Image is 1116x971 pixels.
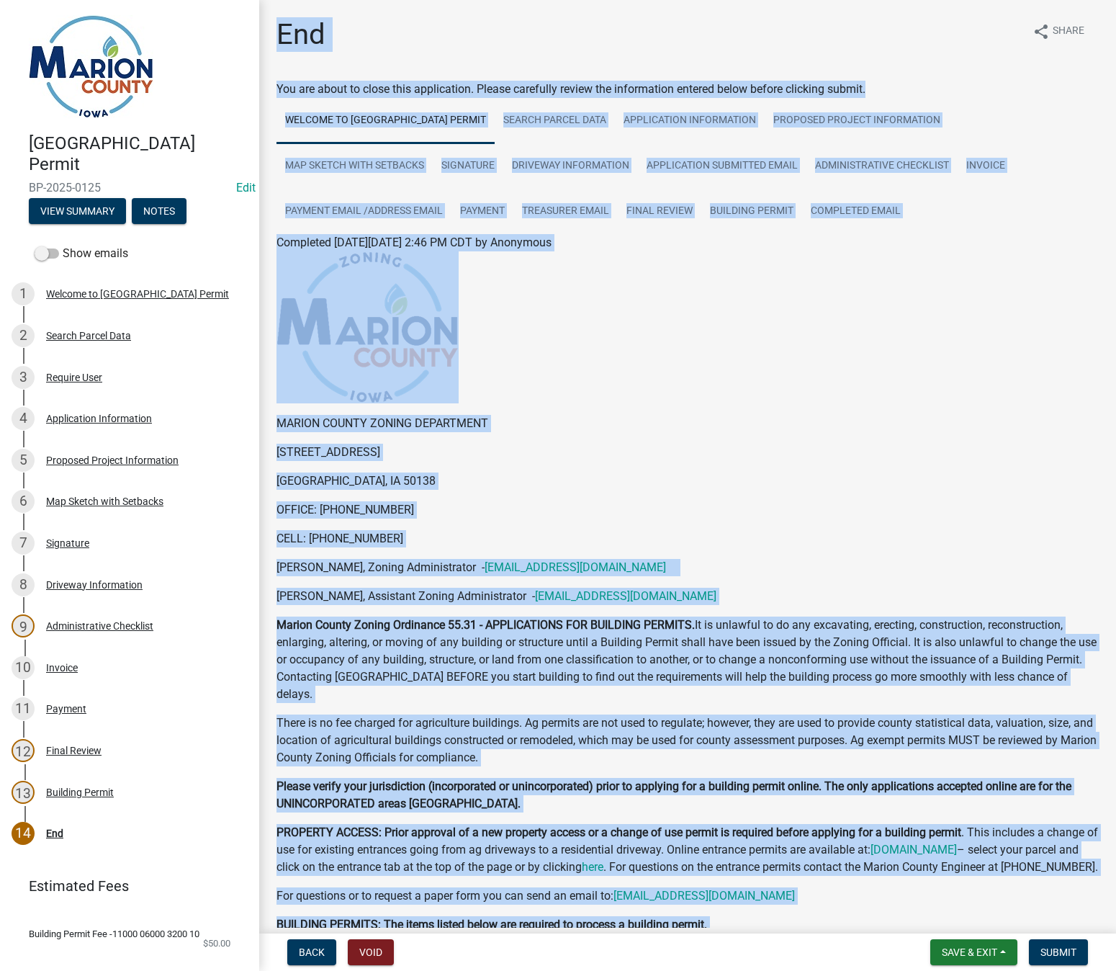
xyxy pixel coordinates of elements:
strong: BUILDING PERMITS: The items listed below are required to process a building permit. [276,918,707,931]
div: 13 [12,781,35,804]
span: $50.00 [203,939,230,948]
p: [GEOGRAPHIC_DATA], IA 50138 [276,473,1099,490]
button: Void [348,939,394,965]
p: MARION COUNTY ZONING DEPARTMENT [276,415,1099,432]
span: Building Permit Fee -11000 06000 3200 10 [29,929,199,939]
a: Estimated Fees [12,872,236,900]
div: 8 [12,573,35,596]
p: [STREET_ADDRESS] [276,444,1099,461]
wm-modal-confirm: Summary [29,206,126,218]
div: 14 [12,822,35,845]
p: For questions or to request a paper form you can send an email to: [276,887,1099,905]
div: 4 [12,407,35,430]
h1: End [276,17,325,52]
span: Share [1053,23,1084,40]
div: Invoice [46,663,78,673]
div: End [46,828,63,838]
div: Map Sketch with Setbacks [46,496,163,506]
div: Require User [46,372,102,382]
a: Signature [433,143,503,189]
a: [EMAIL_ADDRESS][DOMAIN_NAME] [485,560,666,574]
span: BP-2025-0125 [29,181,230,194]
span: Completed [DATE][DATE] 2:46 PM CDT by Anonymous [276,236,552,249]
button: Back [287,939,336,965]
p: [PERSON_NAME], Assistant Zoning Administrator - [276,588,1099,605]
h4: [GEOGRAPHIC_DATA] Permit [29,133,248,175]
p: . This includes a change of use for existing entrances going from ag driveways to a residential d... [276,824,1099,876]
a: Payment Email /Address Email [276,189,451,235]
div: 7 [12,532,35,555]
a: Search Parcel Data [495,98,615,144]
button: Notes [132,198,186,224]
div: 11 [12,697,35,720]
div: Driveway Information [46,580,143,590]
a: Administrative Checklist [806,143,958,189]
a: Driveway Information [503,143,638,189]
label: Show emails [35,245,128,262]
div: 10 [12,656,35,679]
div: Final Review [46,746,102,756]
strong: Marion County Zoning Ordinance 55.31 - APPLICATIONS FOR BUILDING PERMITS. [276,618,695,632]
img: image_be028ab4-a45e-4790-9d45-118dc00cb89f.png [276,251,459,403]
div: 1 [12,282,35,305]
i: share [1032,23,1050,40]
div: Building Permit [46,787,114,797]
wm-modal-confirm: Notes [132,206,186,218]
div: 2 [12,324,35,347]
a: here [582,860,603,874]
a: [EMAIL_ADDRESS][DOMAIN_NAME] [613,889,795,903]
a: Building Permit [701,189,802,235]
div: Administrative Checklist [46,621,153,631]
a: Payment [451,189,513,235]
a: Welcome to [GEOGRAPHIC_DATA] Permit [276,98,495,144]
div: 9 [12,614,35,637]
div: Signature [46,538,89,548]
a: Final Review [618,189,701,235]
span: Back [299,947,325,958]
p: There is no fee charged for agriculture buildings. Ag permits are not used to regulate; however, ... [276,715,1099,766]
wm-modal-confirm: Edit Application Number [236,181,256,194]
div: 5 [12,449,35,472]
div: 12 [12,739,35,762]
button: Save & Exit [930,939,1017,965]
div: Payment [46,704,86,714]
div: Search Parcel Data [46,331,131,341]
a: Map Sketch with Setbacks [276,143,433,189]
p: CELL: [PHONE_NUMBER] [276,530,1099,547]
a: [EMAIL_ADDRESS][DOMAIN_NAME] [535,589,716,603]
a: [DOMAIN_NAME] [870,843,957,856]
a: Proposed Project Information [765,98,949,144]
button: shareShare [1021,17,1096,45]
button: View Summary [29,198,126,224]
p: OFFICE: [PHONE_NUMBER] [276,501,1099,519]
span: Save & Exit [942,947,997,958]
div: 3 [12,366,35,389]
strong: Please verify your jurisdiction (incorporated or unincorporated) prior to applying for a building... [276,779,1071,810]
div: Application Information [46,413,152,424]
a: Treasurer Email [513,189,618,235]
a: Edit [236,181,256,194]
p: It is unlawful to do any excavating, erecting, construction, reconstruction, enlarging, altering,... [276,617,1099,703]
div: 6 [12,490,35,513]
p: [PERSON_NAME], Zoning Administrator - [276,559,1099,576]
a: Application Submitted Email [638,143,806,189]
a: Completed Email [802,189,909,235]
div: Proposed Project Information [46,455,179,465]
span: Submit [1040,947,1076,958]
div: Welcome to [GEOGRAPHIC_DATA] Permit [46,289,229,299]
img: Marion County, Iowa [29,15,153,118]
a: Invoice [958,143,1014,189]
strong: PROPERTY ACCESS: Prior approval of a new property access or a change of use permit is required be... [276,825,961,839]
button: Submit [1029,939,1088,965]
a: Application Information [615,98,765,144]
